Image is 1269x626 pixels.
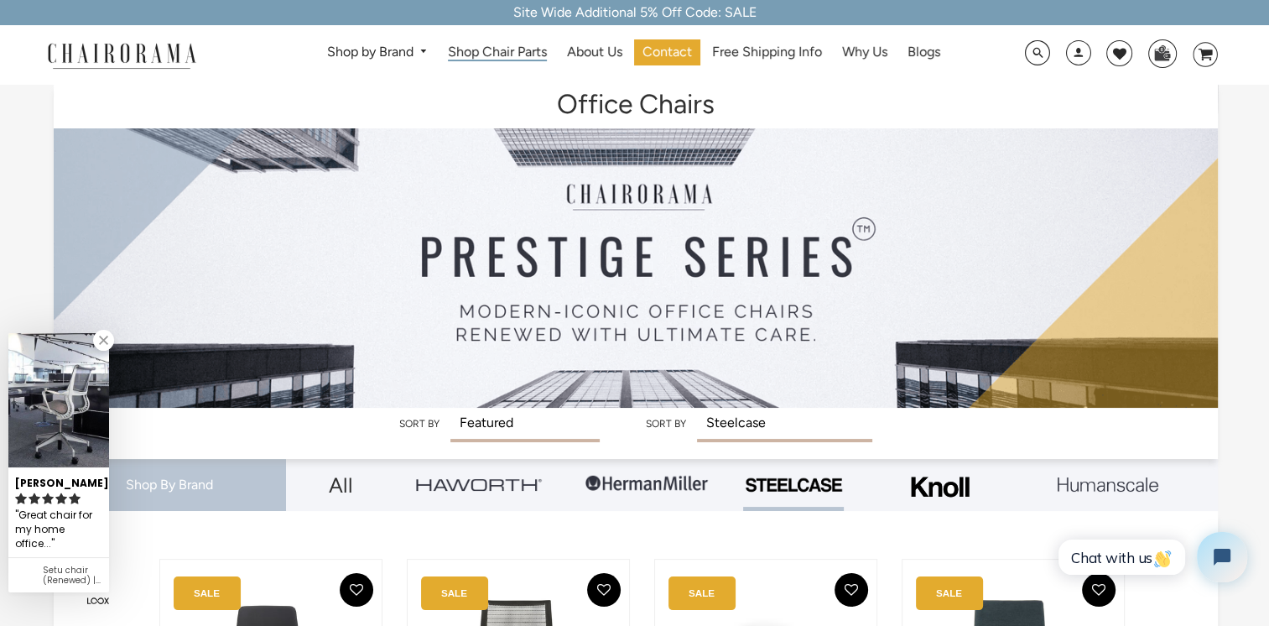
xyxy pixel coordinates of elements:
[69,493,81,504] svg: rating icon full
[54,459,287,512] div: Shop By Brand
[15,493,27,504] svg: rating icon full
[441,588,467,599] text: SALE
[1149,40,1175,65] img: WhatsApp_Image_2024-07-12_at_16.23.01.webp
[8,333,109,467] img: Lesley F. review of Setu chair (Renewed) | Alpine
[645,418,685,430] label: Sort by
[439,39,555,65] a: Shop Chair Parts
[54,84,1219,408] img: Office Chairs
[1058,477,1158,493] img: Layer_1_1.png
[907,466,974,509] img: Frame_4.png
[899,39,949,65] a: Blogs
[55,493,67,504] svg: rating icon full
[29,493,40,504] svg: rating icon full
[634,39,700,65] a: Contact
[743,476,844,494] img: PHOTO-2024-07-09-00-53-10-removebg-preview.png
[567,44,622,61] span: About Us
[277,39,990,70] nav: DesktopNavigation
[704,39,830,65] a: Free Shipping Info
[299,459,382,511] a: All
[908,44,940,61] span: Blogs
[194,588,220,599] text: SALE
[1040,518,1261,597] iframe: Tidio Chat
[70,84,1202,120] h1: Office Chairs
[319,39,437,65] a: Shop by Brand
[842,44,887,61] span: Why Us
[587,573,621,607] button: Add To Wishlist
[936,588,962,599] text: SALE
[15,507,102,553] div: Great chair for my home office...
[398,418,439,430] label: Sort by
[340,573,373,607] button: Add To Wishlist
[38,40,205,70] img: chairorama
[15,470,102,491] div: [PERSON_NAME]
[42,493,54,504] svg: rating icon full
[416,478,542,491] img: Group_4be16a4b-c81a-4a6e-a540-764d0a8faf6e.png
[448,44,547,61] span: Shop Chair Parts
[712,44,822,61] span: Free Shipping Info
[584,459,710,509] img: Group-1.png
[834,39,896,65] a: Why Us
[43,566,102,586] div: Setu chair (Renewed) | Alpine
[835,573,868,607] button: Add To Wishlist
[642,44,692,61] span: Contact
[559,39,631,65] a: About Us
[689,588,715,599] text: SALE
